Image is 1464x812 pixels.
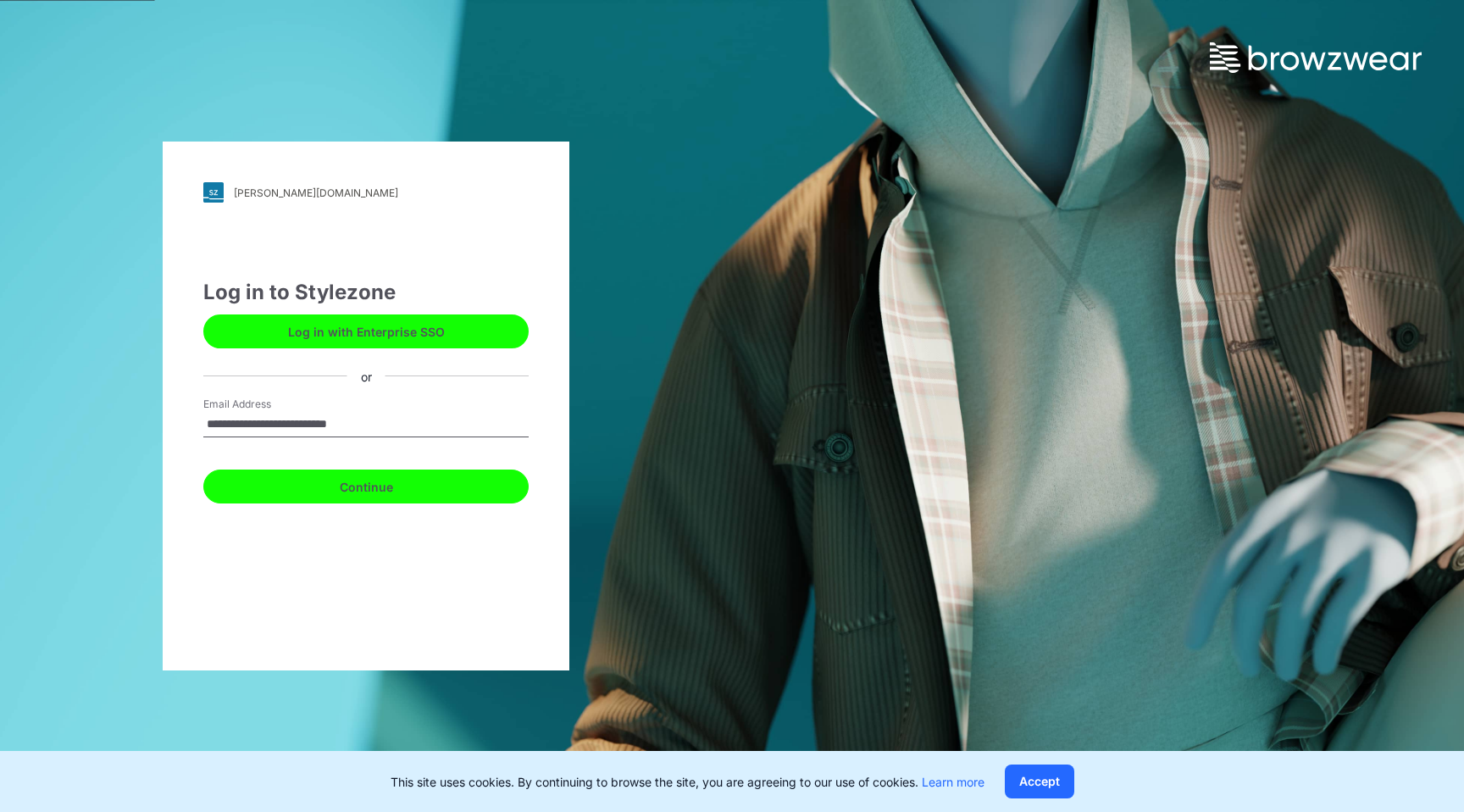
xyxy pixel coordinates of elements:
[203,397,322,412] label: Email Address
[391,773,984,791] p: This site uses cookies. By continuing to browse the site, you are agreeing to our use of cookies.
[203,470,529,503] button: Continue
[203,182,224,203] img: svg+xml;base64,PHN2ZyB3aWR0aD0iMjgiIGhlaWdodD0iMjgiIHZpZXdCb3g9IjAgMCAyOCAyOCIgZmlsbD0ibm9uZSIgeG...
[1005,765,1074,798] button: Accept
[922,775,984,789] a: Learn more
[347,367,385,385] div: or
[203,277,529,308] div: Log in to Stylezone
[234,186,398,199] div: [PERSON_NAME][DOMAIN_NAME]
[203,314,529,348] button: Log in with Enterprise SSO
[203,182,529,203] a: [PERSON_NAME][DOMAIN_NAME]
[1210,42,1422,73] img: browzwear-logo.73288ffb.svg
